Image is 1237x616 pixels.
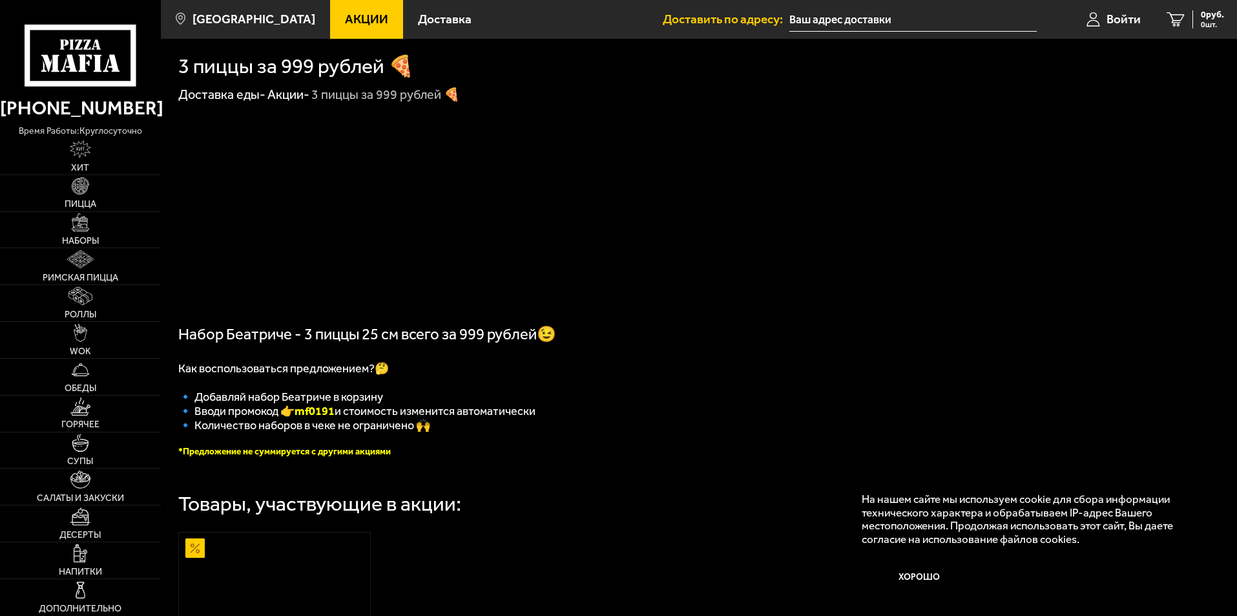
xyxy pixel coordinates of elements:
[43,273,118,282] span: Римская пицца
[663,13,789,25] span: Доставить по адресу:
[67,457,93,466] span: Супы
[178,418,430,432] span: 🔹 Количество наборов в чеке не ограничено 🙌
[1201,10,1224,19] span: 0 руб.
[178,446,391,457] font: *Предложение не суммируется с другими акциями
[71,164,89,173] span: Хит
[178,56,414,77] h1: 3 пиццы за 999 рублей 🍕
[70,347,91,356] span: WOK
[192,13,315,25] span: [GEOGRAPHIC_DATA]
[59,568,102,577] span: Напитки
[789,8,1037,32] input: Ваш адрес доставки
[62,237,99,246] span: Наборы
[65,200,96,209] span: Пицца
[1201,21,1224,28] span: 0 шт.
[311,87,460,103] div: 3 пиццы за 999 рублей 🍕
[267,87,309,102] a: Акции-
[418,13,472,25] span: Доставка
[345,13,388,25] span: Акции
[37,494,124,503] span: Салаты и закуски
[862,493,1200,546] p: На нашем сайте мы используем cookie для сбора информации технического характера и обрабатываем IP...
[65,310,96,319] span: Роллы
[295,404,335,418] b: mf0191
[39,604,121,613] span: Дополнительно
[862,558,978,597] button: Хорошо
[185,538,205,558] img: Акционный
[178,390,383,404] span: 🔹 Добавляй набор Беатриче в корзину
[178,87,265,102] a: Доставка еды-
[178,361,389,376] span: Как воспользоваться предложением?🤔
[61,420,99,429] span: Горячее
[59,531,101,540] span: Десерты
[178,494,461,515] div: Товары, участвующие в акции:
[178,404,535,418] span: 🔹 Вводи промокод 👉 и стоимость изменится автоматически
[65,384,96,393] span: Обеды
[1107,13,1141,25] span: Войти
[178,325,556,343] span: Набор Беатриче - 3 пиццы 25 см всего за 999 рублей😉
